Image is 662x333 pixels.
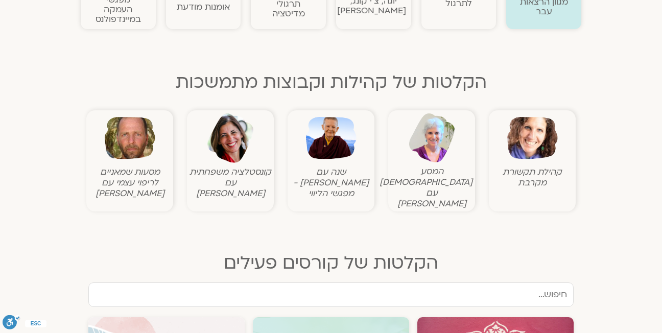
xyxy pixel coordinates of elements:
figcaption: המסע [DEMOGRAPHIC_DATA] עם [PERSON_NAME] [391,166,472,209]
figcaption: קהילת תקשורת מקרבת [491,167,573,188]
figcaption: קונסטלציה משפחתית עם [PERSON_NAME] [190,167,271,199]
h2: הקלטות של קורסים פעילים [81,253,581,273]
input: חיפוש... [88,282,574,307]
h2: הקלטות של קהילות וקבוצות מתמשכות [81,72,581,92]
figcaption: מסעות שמאניים לריפוי עצמי עם [PERSON_NAME] [89,167,171,199]
figcaption: שנה עם [PERSON_NAME] - מפגשי הליווי [290,167,372,199]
